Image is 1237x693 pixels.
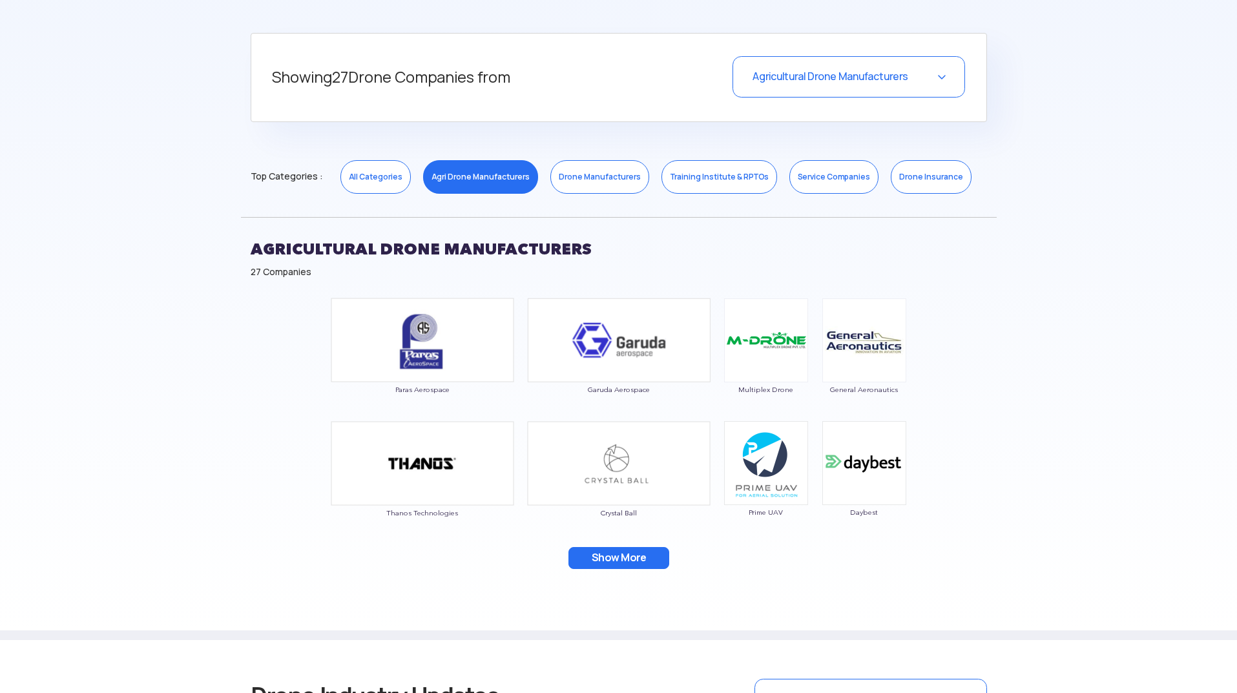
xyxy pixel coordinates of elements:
[527,509,711,517] span: Crystal Ball
[251,233,987,265] h2: AGRICULTURAL DRONE MANUFACTURERS
[822,298,906,382] img: ic_general.png
[661,160,777,194] a: Training Institute & RPTOs
[251,265,987,278] div: 27 Companies
[724,298,808,382] img: ic_multiplex.png
[527,298,711,382] img: ic_garuda_eco.png
[332,67,348,87] span: 27
[723,457,809,516] a: Prime UAV
[724,421,808,505] img: ic_primeuav.png
[527,457,711,517] a: Crystal Ball
[822,333,907,393] a: General Aeronautics
[340,160,411,194] a: All Categories
[527,386,711,393] span: Garuda Aerospace
[723,386,809,393] span: Multiplex Drone
[527,333,711,393] a: Garuda Aerospace
[331,421,514,506] img: ic_thanos_double.png
[753,70,908,83] span: Agricultural Drone Manufacturers
[822,508,907,516] span: Daybest
[272,56,654,99] h5: Showing Drone Companies from
[527,421,711,506] img: ic_crystalball_double.png
[331,386,514,393] span: Paras Aerospace
[822,457,907,516] a: Daybest
[423,160,538,194] a: Agri Drone Manufacturers
[331,509,514,517] span: Thanos Technologies
[789,160,878,194] a: Service Companies
[822,421,906,505] img: ic_daybest.png
[822,386,907,393] span: General Aeronautics
[723,508,809,516] span: Prime UAV
[891,160,972,194] a: Drone Insurance
[331,333,514,393] a: Paras Aerospace
[723,333,809,393] a: Multiplex Drone
[251,166,322,187] span: Top Categories :
[331,457,514,517] a: Thanos Technologies
[568,547,669,569] button: Show More
[550,160,649,194] a: Drone Manufacturers
[331,298,514,382] img: ic_paras_double.png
